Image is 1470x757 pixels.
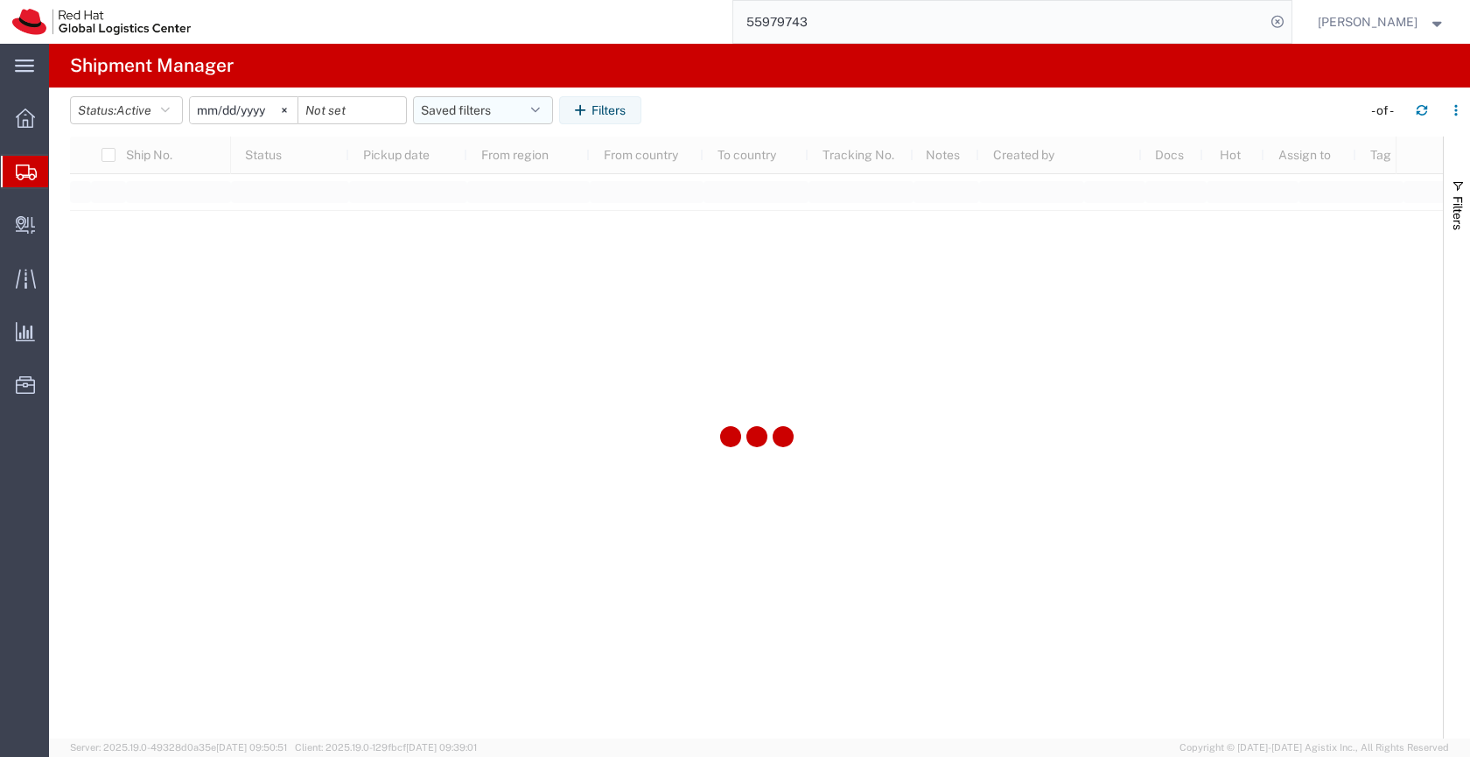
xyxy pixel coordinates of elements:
[190,97,297,123] input: Not set
[116,103,151,117] span: Active
[733,1,1265,43] input: Search for shipment number, reference number
[1179,740,1449,755] span: Copyright © [DATE]-[DATE] Agistix Inc., All Rights Reserved
[298,97,406,123] input: Not set
[70,742,287,753] span: Server: 2025.19.0-49328d0a35e
[70,96,183,124] button: Status:Active
[295,742,477,753] span: Client: 2025.19.0-129fbcf
[70,44,234,88] h4: Shipment Manager
[559,96,641,124] button: Filters
[12,9,191,35] img: logo
[216,742,287,753] span: [DATE] 09:50:51
[1371,102,1402,120] div: - of -
[1317,11,1446,32] button: [PERSON_NAME]
[406,742,477,753] span: [DATE] 09:39:01
[1451,196,1465,230] span: Filters
[1318,12,1417,32] span: Sona Mala
[413,96,553,124] button: Saved filters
